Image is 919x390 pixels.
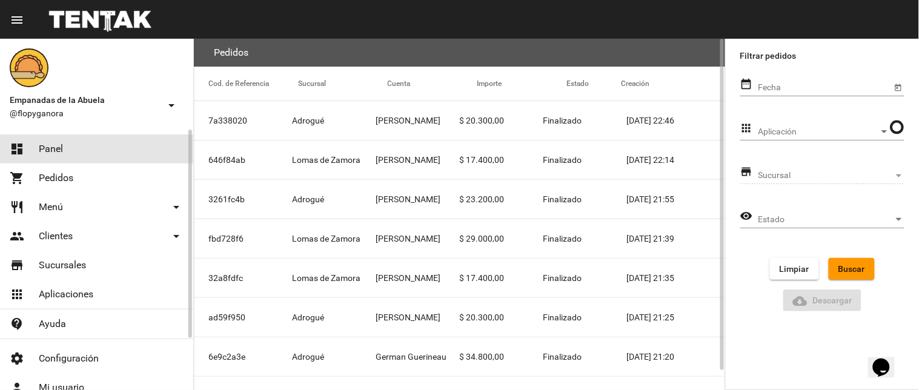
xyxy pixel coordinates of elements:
span: Estado [758,215,894,225]
mat-cell: 7a338020 [194,101,292,140]
span: Finalizado [543,193,582,205]
mat-icon: store [740,165,753,179]
mat-cell: 32a8fdfc [194,259,292,297]
mat-icon: visibility [740,209,753,223]
mat-header-cell: Sucursal [298,67,388,101]
span: Lomas de Zamora [292,233,360,245]
mat-cell: [DATE] 21:55 [627,180,725,219]
input: Fecha [758,83,892,93]
mat-icon: apps [740,121,753,136]
mat-cell: $ 20.300,00 [460,101,543,140]
mat-cell: $ 17.400,00 [460,259,543,297]
mat-cell: [PERSON_NAME] [376,180,459,219]
span: Sucursales [39,259,86,271]
mat-header-cell: Cod. de Referencia [194,67,298,101]
span: Adrogué [292,351,324,363]
span: Ayuda [39,318,66,330]
span: Finalizado [543,351,582,363]
mat-select: Sucursal [758,171,904,180]
mat-icon: restaurant [10,200,24,214]
mat-icon: settings [10,351,24,366]
span: Adrogué [292,311,324,323]
button: Open calendar [892,81,904,93]
span: Lomas de Zamora [292,272,360,284]
mat-icon: arrow_drop_down [169,229,184,243]
mat-icon: menu [10,13,24,27]
mat-cell: 3261fc4b [194,180,292,219]
mat-cell: [DATE] 22:46 [627,101,725,140]
mat-cell: [DATE] 21:39 [627,219,725,258]
span: Aplicación [758,127,879,137]
mat-cell: ad59f950 [194,298,292,337]
mat-cell: [PERSON_NAME] [376,259,459,297]
mat-icon: date_range [740,77,753,91]
mat-cell: 646f84ab [194,140,292,179]
span: Finalizado [543,272,582,284]
label: Filtrar pedidos [740,48,904,63]
mat-cell: [PERSON_NAME] [376,140,459,179]
mat-header-cell: Importe [477,67,566,101]
span: Adrogué [292,114,324,127]
mat-cell: $ 23.200,00 [460,180,543,219]
span: Limpiar [780,264,809,274]
mat-icon: Descargar Reporte [793,294,808,308]
span: Finalizado [543,114,582,127]
span: Sucursal [758,171,894,180]
mat-icon: store [10,258,24,273]
mat-cell: $ 17.400,00 [460,140,543,179]
mat-cell: $ 34.800,00 [460,337,543,376]
h3: Pedidos [214,44,248,61]
span: Panel [39,143,63,155]
mat-icon: apps [10,287,24,302]
span: Configuración [39,352,99,365]
mat-select: Estado [758,215,904,225]
button: Buscar [829,258,875,280]
mat-icon: people [10,229,24,243]
mat-icon: dashboard [10,142,24,156]
mat-cell: [DATE] 21:25 [627,298,725,337]
mat-cell: [PERSON_NAME] [376,101,459,140]
span: Descargar [793,296,852,305]
span: Clientes [39,230,73,242]
mat-select: Aplicación [758,127,890,137]
mat-icon: contact_support [10,317,24,331]
mat-header-cell: Cuenta [388,67,477,101]
span: Finalizado [543,233,582,245]
span: Empanadas de la Abuela [10,93,159,107]
button: Limpiar [770,258,819,280]
span: Buscar [838,264,865,274]
span: Pedidos [39,172,73,184]
mat-icon: shopping_cart [10,171,24,185]
mat-header-cell: Estado [566,67,621,101]
iframe: chat widget [868,342,907,378]
mat-cell: [PERSON_NAME] [376,219,459,258]
mat-icon: arrow_drop_down [164,98,179,113]
mat-cell: [DATE] 21:20 [627,337,725,376]
mat-cell: German Guerineau [376,337,459,376]
mat-header-cell: Creación [621,67,725,101]
span: Finalizado [543,154,582,166]
span: Menú [39,201,63,213]
mat-cell: [PERSON_NAME] [376,298,459,337]
mat-cell: [DATE] 21:35 [627,259,725,297]
button: Descargar ReporteDescargar [783,289,862,311]
span: @flopyganora [10,107,159,119]
mat-cell: $ 20.300,00 [460,298,543,337]
mat-cell: fbd728f6 [194,219,292,258]
span: Adrogué [292,193,324,205]
mat-cell: $ 29.000,00 [460,219,543,258]
mat-icon: arrow_drop_down [169,200,184,214]
span: Aplicaciones [39,288,93,300]
mat-cell: [DATE] 22:14 [627,140,725,179]
img: f0136945-ed32-4f7c-91e3-a375bc4bb2c5.png [10,48,48,87]
flou-section-header: Pedidos [194,39,725,67]
span: Lomas de Zamora [292,154,360,166]
span: Finalizado [543,311,582,323]
mat-cell: 6e9c2a3e [194,337,292,376]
